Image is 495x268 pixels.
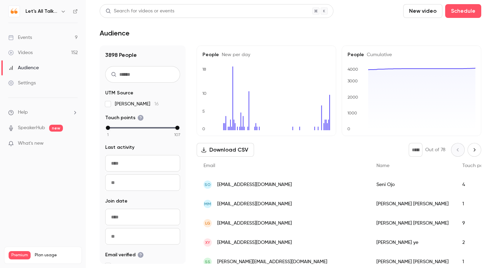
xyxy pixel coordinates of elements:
[219,52,250,57] span: New per day
[204,201,211,207] span: MM
[8,34,32,41] div: Events
[348,67,358,72] text: 4000
[347,126,350,131] text: 0
[105,228,180,245] input: To
[9,6,20,17] img: Let's All Talk Mental Health
[364,52,392,57] span: Cumulative
[348,95,358,100] text: 2000
[18,109,28,116] span: Help
[370,194,455,214] div: [PERSON_NAME] [PERSON_NAME]
[8,80,36,86] div: Settings
[205,220,210,226] span: LG
[217,258,327,266] span: [PERSON_NAME][EMAIL_ADDRESS][DOMAIN_NAME]
[370,175,455,194] div: Seni Ojo
[347,111,357,115] text: 1000
[217,200,292,208] span: [EMAIL_ADDRESS][DOMAIN_NAME]
[105,144,134,151] span: Last activity
[105,51,180,59] h1: 3898 People
[370,233,455,252] div: [PERSON_NAME] ye
[106,126,110,130] div: min
[202,126,205,131] text: 0
[105,90,133,96] span: UTM Source
[25,8,58,15] h6: Let's All Talk Mental Health
[217,239,292,246] span: [EMAIL_ADDRESS][DOMAIN_NAME]
[197,143,254,157] button: Download CSV
[8,49,33,56] div: Videos
[348,51,475,58] h5: People
[8,64,39,71] div: Audience
[370,214,455,233] div: [PERSON_NAME] [PERSON_NAME]
[18,140,44,147] span: What's new
[348,79,358,83] text: 3000
[376,163,389,168] span: Name
[154,102,159,106] span: 16
[49,125,63,132] span: new
[105,198,128,205] span: Join date
[100,29,130,37] h1: Audience
[217,220,292,227] span: [EMAIL_ADDRESS][DOMAIN_NAME]
[105,251,144,258] span: Email verified
[203,163,215,168] span: Email
[105,209,180,225] input: From
[403,4,442,18] button: New video
[9,251,31,259] span: Premium
[105,155,180,172] input: From
[202,67,206,72] text: 18
[105,114,144,121] span: Touch points
[445,4,481,18] button: Schedule
[8,109,78,116] li: help-dropdown-opener
[205,182,211,188] span: SO
[105,174,180,191] input: To
[106,8,174,15] div: Search for videos or events
[174,132,180,138] span: 107
[18,124,45,132] a: SpeakerHub
[202,109,205,114] text: 5
[467,143,481,157] button: Next page
[205,239,210,246] span: xy
[35,252,77,258] span: Plan usage
[175,126,179,130] div: max
[205,259,210,265] span: SS
[115,101,159,107] span: [PERSON_NAME]
[462,163,491,168] span: Touch points
[217,181,292,188] span: [EMAIL_ADDRESS][DOMAIN_NAME]
[425,146,445,153] p: Out of 78
[202,91,207,96] text: 10
[202,51,330,58] h5: People
[107,132,109,138] span: 1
